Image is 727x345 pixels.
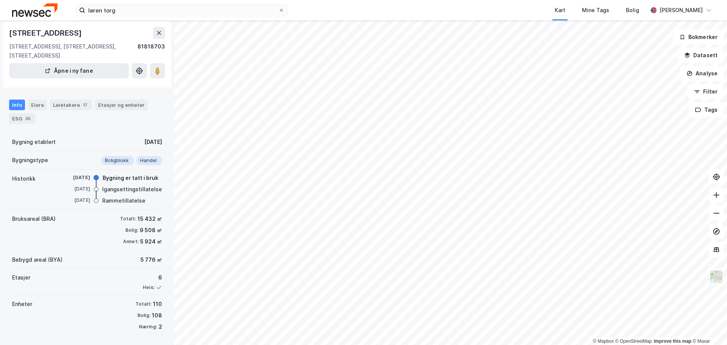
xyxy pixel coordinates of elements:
button: Bokmerker [673,30,724,45]
div: Totalt: [120,216,136,222]
div: Igangsettingstillatelse [102,185,162,194]
div: Bolig: [125,227,138,233]
div: Bolig [626,6,639,15]
iframe: Chat Widget [689,309,727,345]
button: Filter [688,84,724,99]
img: newsec-logo.f6e21ccffca1b3a03d2d.png [12,3,58,17]
div: [PERSON_NAME] [660,6,703,15]
div: Heis: [143,284,154,290]
div: 15 432 ㎡ [137,214,162,223]
div: 2 [159,322,162,331]
div: Bruksareal (BRA) [12,214,56,223]
div: Bygning er tatt i bruk [103,173,158,183]
div: Mine Tags [582,6,609,15]
a: OpenStreetMap [615,339,652,344]
div: Etasjer [12,273,30,282]
button: Tags [689,102,724,117]
div: 108 [152,311,162,320]
div: ESG [9,113,35,124]
div: Etasjer og enheter [98,101,145,108]
div: [DATE] [60,186,90,192]
div: Næring: [139,324,157,330]
img: Z [709,270,724,284]
div: 35 [24,115,32,122]
div: 81818703 [137,42,165,60]
div: 110 [153,300,162,309]
div: Kart [555,6,565,15]
div: 6 [143,273,162,282]
div: Enheter [12,300,32,309]
div: Bygningstype [12,156,48,165]
div: [DATE] [60,174,90,181]
div: Bebygd areal (BYA) [12,255,62,264]
div: Totalt: [136,301,151,307]
div: Bolig: [137,312,150,318]
div: 9 508 ㎡ [140,226,162,235]
div: [DATE] [60,197,90,204]
button: Datasett [678,48,724,63]
div: 5 776 ㎡ [140,255,162,264]
div: Historikk [12,174,36,183]
div: [DATE] [144,137,162,147]
input: Søk på adresse, matrikkel, gårdeiere, leietakere eller personer [85,5,278,16]
div: Annet: [123,239,139,245]
div: 17 [81,101,89,109]
div: 5 924 ㎡ [140,237,162,246]
div: Eiere [28,100,47,110]
div: Bygning etablert [12,137,56,147]
a: Mapbox [593,339,614,344]
div: Leietakere [50,100,92,110]
a: Improve this map [654,339,691,344]
div: [STREET_ADDRESS], [STREET_ADDRESS], [STREET_ADDRESS] [9,42,137,60]
div: Rammetillatelse [102,196,145,205]
div: Info [9,100,25,110]
button: Analyse [680,66,724,81]
div: [STREET_ADDRESS] [9,27,83,39]
button: Åpne i ny fane [9,63,129,78]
